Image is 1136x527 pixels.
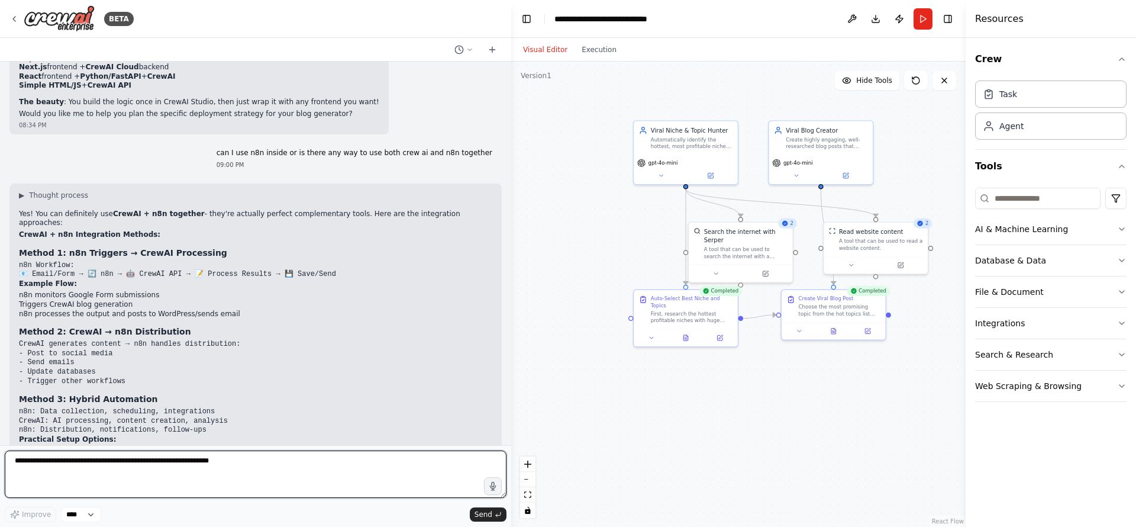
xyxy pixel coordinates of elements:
div: Task [999,88,1017,100]
button: View output [816,326,851,336]
button: Database & Data [975,245,1127,276]
div: Version 1 [521,71,551,81]
div: 09:00 PM [217,160,492,169]
button: Tools [975,150,1127,183]
div: Search the internet with Serper [704,227,788,245]
strong: CrewAI API [88,81,131,89]
li: + [19,81,379,91]
g: Edge from 4b981430-cd99-434d-a5c2-c120ab1781da to d50377d1-aaa6-41d5-bce1-64958ad47e08 [816,189,838,284]
button: Send [470,507,506,522]
p: Would you like me to help you plan the specific deployment strategy for your blog generator? [19,110,379,119]
p: can I use n8n inside or is there any way to use both crew ai and n8n together [217,149,492,158]
div: 2ScrapeWebsiteToolRead website contentA tool that can be used to read a website content. [823,221,928,274]
img: ScrapeWebsiteTool [829,227,835,234]
li: Triggers CrewAI blog generation [19,300,492,310]
div: Completed [847,286,889,296]
button: fit view [520,487,535,503]
div: Viral Niche & Topic HunterAutomatically identify the hottest, most profitable niche with huge aud... [633,120,738,185]
img: Logo [24,5,95,32]
p: : You build the logic once in CrewAI Studio, then just wrap it with any frontend you want! [19,98,379,107]
span: 2 [790,220,793,227]
div: Create highly engaging, well-researched blog posts that combine trending topics with valuable ins... [786,136,867,150]
strong: CrewAI + n8n Integration Methods: [19,230,160,239]
button: Open in side panel [822,171,870,181]
div: Auto-Select Best Niche and Topics [651,295,732,309]
g: Edge from e9f2fa3b-e235-4277-b7fc-501e03c23dfc to 654a4b8b-5028-4153-bd80-521d1eba8ee1 [682,189,690,284]
strong: Next.js [19,63,47,71]
img: SerperDevTool [694,227,701,234]
button: toggle interactivity [520,503,535,518]
div: 2SerperDevToolSearch the internet with SerperA tool that can be used to search the internet with ... [688,221,793,282]
span: gpt-4o-mini [648,160,678,166]
strong: Python/FastAPI [80,72,141,81]
li: n8n processes the output and posts to WordPress/sends email [19,310,492,319]
g: Edge from e9f2fa3b-e235-4277-b7fc-501e03c23dfc to af30aef8-7e81-4c28-aa49-7bd6f0192230 [682,189,880,217]
div: Agent [999,120,1024,132]
button: Search & Research [975,339,1127,370]
button: Crew [975,43,1127,76]
div: Viral Blog CreatorCreate highly engaging, well-researched blog posts that combine trending topics... [768,120,873,185]
button: File & Document [975,277,1127,307]
strong: React [19,72,41,81]
div: CompletedAuto-Select Best Niche and TopicsFirst, research the hottest profitable niches with huge... [633,290,738,348]
button: ▶Thought process [19,191,88,200]
li: frontend + backend [19,63,379,72]
div: Viral Blog Creator [786,126,867,134]
strong: The beauty [19,98,64,106]
span: gpt-4o-mini [783,160,813,166]
button: AI & Machine Learning [975,214,1127,245]
button: Open in side panel [741,269,789,279]
div: Read website content [839,227,903,236]
button: Open in side panel [877,260,925,270]
div: Automatically identify the hottest, most profitable niche with huge audience potential, then disc... [651,136,732,150]
div: Tools [975,183,1127,412]
strong: Method 3: Hybrid Automation [19,394,158,404]
strong: Simple HTML/JS [19,81,82,89]
strong: CrewAI Cloud [86,63,139,71]
button: Switch to previous chat [450,43,478,57]
button: Visual Editor [516,43,575,57]
div: BETA [104,12,134,26]
span: Improve [22,510,51,519]
strong: Example Flow: [19,279,77,288]
button: zoom out [520,472,535,487]
div: Viral Niche & Topic Hunter [651,126,732,134]
code: n8n Workflow: 📧 Email/Form → 🔄 n8n → 🤖 CrewAI API → 📝 Process Results → 💾 Save/Send [19,261,336,279]
button: Open in side panel [686,171,734,181]
p: Yes! You can definitely use - they're actually perfect complementary tools. Here are the integrat... [19,210,492,228]
code: n8n: Data collection, scheduling, integrations CrewAI: AI processing, content creation, analysis ... [19,407,228,434]
div: A tool that can be used to read a website content. [839,238,922,252]
button: Click to speak your automation idea [484,477,502,495]
button: View output [668,333,703,343]
div: 08:34 PM [19,121,379,130]
button: Open in side panel [853,326,882,336]
button: Hide left sidebar [518,11,535,27]
button: Execution [575,43,624,57]
span: ▶ [19,191,24,200]
button: Start a new chat [483,43,502,57]
strong: CrewAI + n8n together [113,210,205,218]
strong: Method 1: n8n Triggers → CrewAI Processing [19,248,227,258]
div: Create Viral Blog Post [799,295,854,302]
div: Crew [975,76,1127,149]
li: frontend + + [19,72,379,82]
strong: Practical Setup Options: [19,435,116,444]
div: CompletedCreate Viral Blog PostChoose the most promising topic from the hot topics list and creat... [781,290,886,340]
span: Thought process [29,191,88,200]
button: Hide right sidebar [940,11,956,27]
span: 2 [925,220,928,227]
button: Open in side panel [705,333,734,343]
g: Edge from 654a4b8b-5028-4153-bd80-521d1eba8ee1 to d50377d1-aaa6-41d5-bce1-64958ad47e08 [743,311,776,323]
strong: CrewAI [147,72,176,81]
div: Choose the most promising topic from the hot topics list and create a comprehensive, engaging blo... [799,304,880,317]
div: First, research the hottest profitable niches with huge audiences in [DATE]. Then automatically s... [651,310,732,324]
a: React Flow attribution [932,518,964,525]
button: zoom in [520,457,535,472]
button: Integrations [975,308,1127,339]
g: Edge from e9f2fa3b-e235-4277-b7fc-501e03c23dfc to 83c44fe8-b402-404b-a370-f38e6f46bfda [682,189,745,217]
strong: Method 2: CrewAI → n8n Distribution [19,327,191,336]
span: Hide Tools [856,76,892,85]
li: n8n monitors Google Form submissions [19,291,492,300]
button: Hide Tools [835,71,899,90]
span: Send [475,510,492,519]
